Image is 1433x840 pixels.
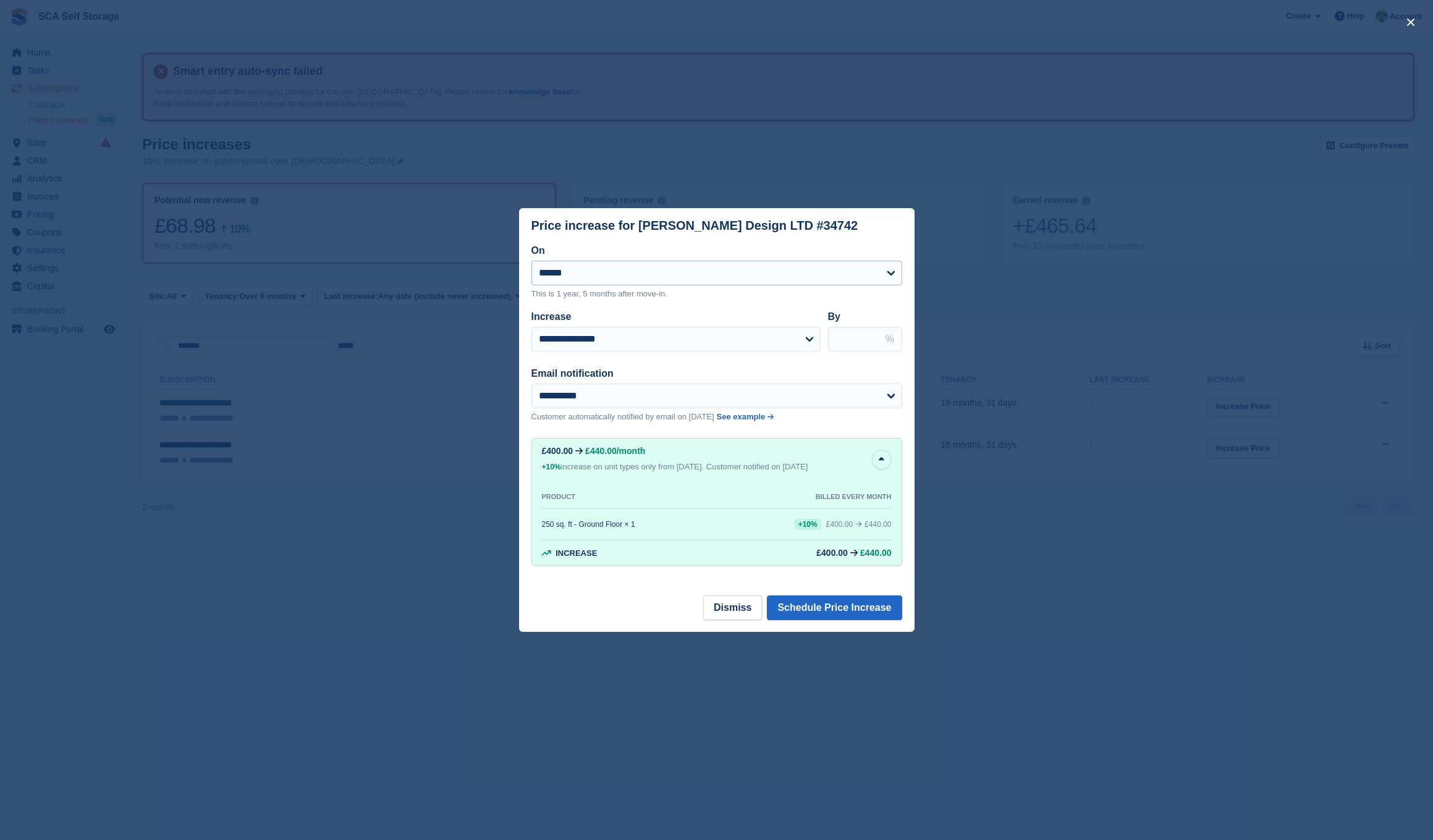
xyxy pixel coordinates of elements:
[864,520,891,529] span: £440.00
[542,520,635,529] div: 250 sq. ft - Ground Floor × 1
[531,368,614,379] label: Email notification
[542,462,704,471] span: increase on unit types only from [DATE].
[531,219,858,233] div: Price increase for [PERSON_NAME] Design LTD #34742
[828,311,840,322] label: By
[556,548,597,558] span: Increase
[531,288,902,300] p: This is 1 year, 5 months after move-in.
[860,548,892,558] span: £440.00
[767,595,902,620] button: Schedule Price Increase
[585,446,617,456] span: £440.00
[717,411,774,423] a: See example
[816,548,848,558] div: £400.00
[1401,12,1421,32] button: close
[795,519,821,530] div: +10%
[542,493,575,501] div: PRODUCT
[531,245,545,256] label: On
[816,493,892,501] div: BILLED EVERY MONTH
[706,462,808,471] span: Customer notified on [DATE]
[542,461,561,473] div: +10%
[717,412,766,421] span: See example
[617,446,646,456] span: /month
[826,520,853,529] div: £400.00
[703,595,762,620] button: Dismiss
[542,446,573,456] div: £400.00
[531,411,714,423] p: Customer automatically notified by email on [DATE]
[531,311,572,322] label: Increase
